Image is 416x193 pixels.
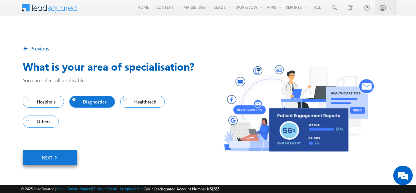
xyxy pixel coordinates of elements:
span: Hospitals [26,97,58,106]
a: Contact Support [67,186,92,191]
a: Acceptable Use [120,186,144,191]
span: © 2025 LeadSquared | | | | | [21,186,219,192]
div: Chat with us now [34,34,109,43]
a: Terms of Service [93,186,119,191]
img: d_60004797649_company_0_60004797649 [11,34,27,43]
span: Your Leadsquared Account Number is [145,186,219,191]
img: Sub_Industry_Healthcare.png [208,51,382,161]
textarea: Type your message and hit 'Enter' [8,60,119,144]
a: About [56,186,66,191]
em: Start Chat [88,149,118,158]
h3: What is your area of specialisation? [23,59,393,74]
img: Right_Arrow.png [52,154,58,161]
span: Diagnostics [72,97,110,106]
a: Next [23,150,77,165]
span: 61665 [210,186,219,191]
span: Healthtech [123,97,159,106]
span: Others [26,117,53,126]
p: You can select all applicable [23,77,393,84]
a: Previous [23,45,49,52]
div: Minimize live chat window [107,3,122,19]
img: Back_Arrow.png [23,46,30,53]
